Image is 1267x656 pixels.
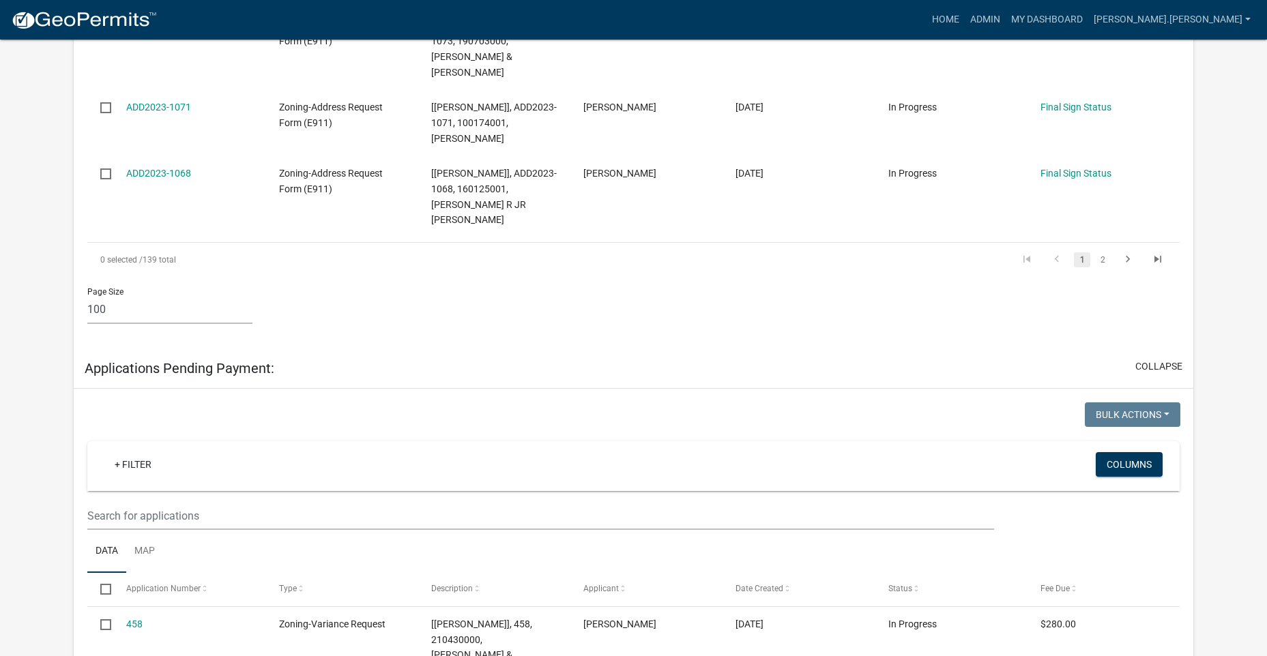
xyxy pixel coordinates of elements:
[265,573,418,606] datatable-header-cell: Type
[279,168,383,194] span: Zoning-Address Request Form (E911)
[1072,248,1092,271] li: page 1
[431,584,473,593] span: Description
[418,573,570,606] datatable-header-cell: Description
[431,102,557,144] span: [Nicole Hultin], ADD2023-1071, 100174001, TIMOTHY E NELSON
[1096,452,1163,477] button: Columns
[888,168,937,179] span: In Progress
[1014,252,1040,267] a: go to first page
[723,573,875,606] datatable-header-cell: Date Created
[1044,252,1070,267] a: go to previous page
[87,573,113,606] datatable-header-cell: Select
[888,102,937,113] span: In Progress
[888,618,937,629] span: In Progress
[1135,359,1182,374] button: collapse
[126,168,191,179] a: ADD2023-1068
[1074,252,1090,267] a: 1
[1040,168,1111,179] a: Final Sign Status
[1040,102,1111,113] a: Final Sign Status
[736,168,763,179] span: 04/06/2023
[279,20,383,46] span: Zoning-Address Request Form (E911)
[736,584,783,593] span: Date Created
[279,618,385,629] span: Zoning-Variance Request
[875,573,1027,606] datatable-header-cell: Status
[1088,7,1256,33] a: [PERSON_NAME].[PERSON_NAME]
[888,584,912,593] span: Status
[583,618,656,629] span: Paul W Stangl
[1115,252,1141,267] a: go to next page
[1028,573,1180,606] datatable-header-cell: Fee Due
[736,102,763,113] span: 04/11/2023
[85,360,274,376] h5: Applications Pending Payment:
[100,255,143,265] span: 0 selected /
[927,7,965,33] a: Home
[87,530,126,573] a: Data
[583,168,656,179] span: Kenneth
[279,102,383,128] span: Zoning-Address Request Form (E911)
[1085,402,1180,427] button: Bulk Actions
[113,573,265,606] datatable-header-cell: Application Number
[87,243,519,277] div: 139 total
[126,618,143,629] a: 458
[583,584,619,593] span: Applicant
[736,618,763,629] span: 09/04/2025
[1094,252,1111,267] a: 2
[1145,252,1171,267] a: go to last page
[1006,7,1088,33] a: My Dashboard
[126,530,163,573] a: Map
[1040,618,1076,629] span: $280.00
[1092,248,1113,271] li: page 2
[279,584,297,593] span: Type
[965,7,1006,33] a: Admin
[87,502,994,530] input: Search for applications
[431,168,557,225] span: [Nicole Hultin], ADD2023-1068, 160125001, KENNETH R JR OTTE
[1040,584,1070,593] span: Fee Due
[126,584,201,593] span: Application Number
[583,102,656,113] span: Tim Nelson
[570,573,723,606] datatable-header-cell: Applicant
[104,452,162,477] a: + Filter
[126,102,191,113] a: ADD2023-1071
